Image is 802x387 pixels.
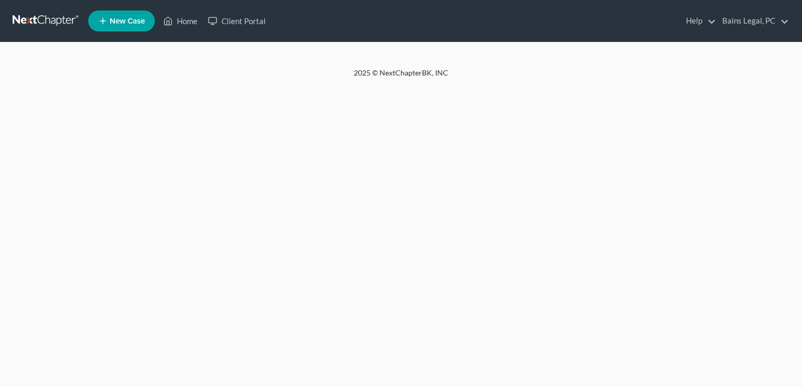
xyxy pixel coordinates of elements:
a: Help [681,12,716,30]
a: Home [158,12,203,30]
new-legal-case-button: New Case [88,10,155,31]
a: Client Portal [203,12,271,30]
div: 2025 © NextChapterBK, INC [102,68,700,87]
a: Bains Legal, PC [717,12,789,30]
